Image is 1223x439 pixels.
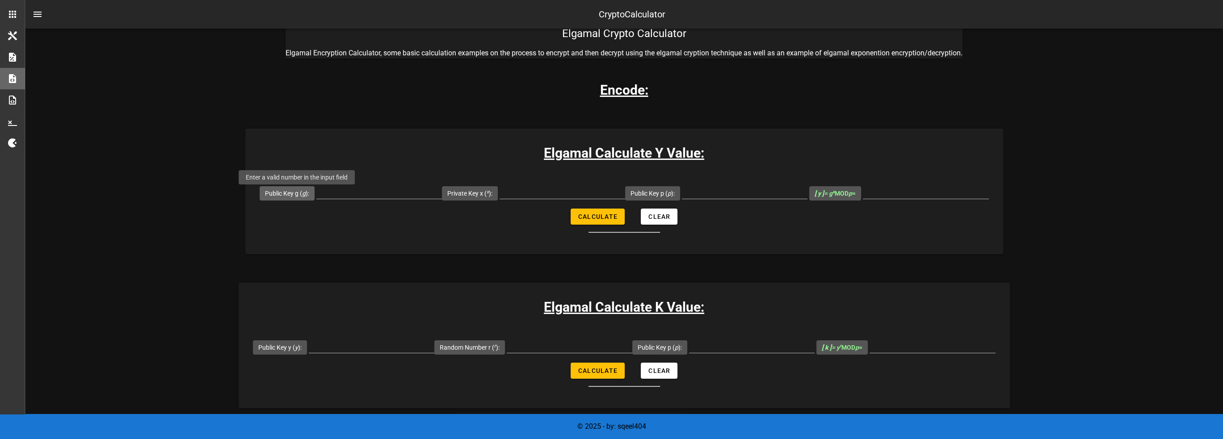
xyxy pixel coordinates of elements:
[668,190,671,197] i: p
[27,4,48,25] button: nav-menu-toggle
[599,8,665,21] div: CryptoCalculator
[822,344,862,351] span: MOD =
[648,367,670,374] span: Clear
[487,189,489,195] sup: x
[578,367,618,374] span: Calculate
[822,344,832,351] b: [ k ]
[849,190,852,197] i: p
[822,344,841,351] i: = y
[815,190,856,197] span: MOD =
[840,343,841,349] sup: r
[571,363,625,379] button: Calculate
[600,80,648,100] h3: Encode:
[494,343,496,349] sup: r
[258,343,302,352] label: Public Key y ( ):
[855,344,859,351] i: p
[648,213,670,220] span: Clear
[265,189,309,198] label: Public Key g ( ):
[832,189,835,195] sup: x
[815,190,824,197] b: [ y ]
[286,19,962,48] div: Elgamal Crypto Calculator
[239,297,1010,317] h3: Elgamal Calculate K Value:
[578,213,618,220] span: Calculate
[302,190,306,197] i: g
[641,363,677,379] button: Clear
[630,189,675,198] label: Public Key p ( ):
[440,343,500,352] label: Random Number r ( ):
[641,209,677,225] button: Clear
[571,209,625,225] button: Calculate
[675,344,678,351] i: p
[245,143,1003,163] h3: Elgamal Calculate Y Value:
[295,344,298,351] i: y
[815,190,835,197] i: = g
[447,189,492,198] label: Private Key x ( ):
[286,48,962,59] p: Elgamal Encryption Calculator, some basic calculation examples on the process to encrypt and then...
[577,422,646,431] span: © 2025 - by: sqeel404
[638,343,682,352] label: Public Key p ( ):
